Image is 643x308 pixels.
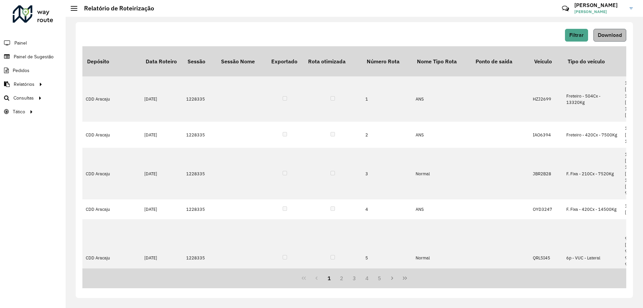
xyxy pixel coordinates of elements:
[362,219,412,297] td: 5
[82,199,141,219] td: CDD Aracaju
[529,76,563,122] td: HZJ2699
[563,46,622,76] th: Tipo do veículo
[303,46,362,76] th: Rota otimizada
[529,46,563,76] th: Veículo
[361,272,373,285] button: 4
[362,199,412,219] td: 4
[141,122,183,148] td: [DATE]
[412,219,471,297] td: Normal
[335,272,348,285] button: 2
[141,148,183,199] td: [DATE]
[412,76,471,122] td: ANS
[348,272,361,285] button: 3
[82,76,141,122] td: CDD Aracaju
[141,199,183,219] td: [DATE]
[558,1,573,16] a: Contato Rápido
[565,29,588,42] button: Filtrar
[529,122,563,148] td: IAO6394
[183,219,216,297] td: 1228335
[183,46,216,76] th: Sessão
[14,81,34,88] span: Relatórios
[13,67,29,74] span: Pedidos
[82,219,141,297] td: CDD Aracaju
[362,148,412,199] td: 3
[563,219,622,297] td: 6p - VUC - Lateral
[141,219,183,297] td: [DATE]
[412,199,471,219] td: ANS
[598,32,622,38] span: Download
[373,272,386,285] button: 5
[183,76,216,122] td: 1228335
[563,148,622,199] td: F. Fixa - 210Cx - 7520Kg
[563,122,622,148] td: Freteiro - 420Cx - 7500Kg
[399,272,411,285] button: Last Page
[183,199,216,219] td: 1228335
[13,95,34,102] span: Consultas
[593,29,626,42] button: Download
[362,46,412,76] th: Número Rota
[574,2,625,8] h3: [PERSON_NAME]
[141,76,183,122] td: [DATE]
[82,46,141,76] th: Depósito
[77,5,154,12] h2: Relatório de Roteirização
[82,148,141,199] td: CDD Aracaju
[362,76,412,122] td: 1
[563,76,622,122] td: Freteiro - 504Cx - 13320Kg
[412,148,471,199] td: Normal
[412,46,471,76] th: Nome Tipo Rota
[13,108,25,115] span: Tático
[471,46,529,76] th: Ponto de saída
[529,219,563,297] td: QRL5I45
[529,199,563,219] td: OYD3247
[323,272,336,285] button: 1
[569,32,584,38] span: Filtrar
[267,46,303,76] th: Exportado
[216,46,267,76] th: Sessão Nome
[563,199,622,219] td: F. Fixa - 420Cx - 14500Kg
[183,148,216,199] td: 1228335
[574,9,625,15] span: [PERSON_NAME]
[412,122,471,148] td: ANS
[14,40,27,47] span: Painel
[183,122,216,148] td: 1228335
[14,53,54,60] span: Painel de Sugestão
[386,272,399,285] button: Next Page
[529,148,563,199] td: JBR2B28
[362,122,412,148] td: 2
[82,122,141,148] td: CDD Aracaju
[141,46,183,76] th: Data Roteiro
